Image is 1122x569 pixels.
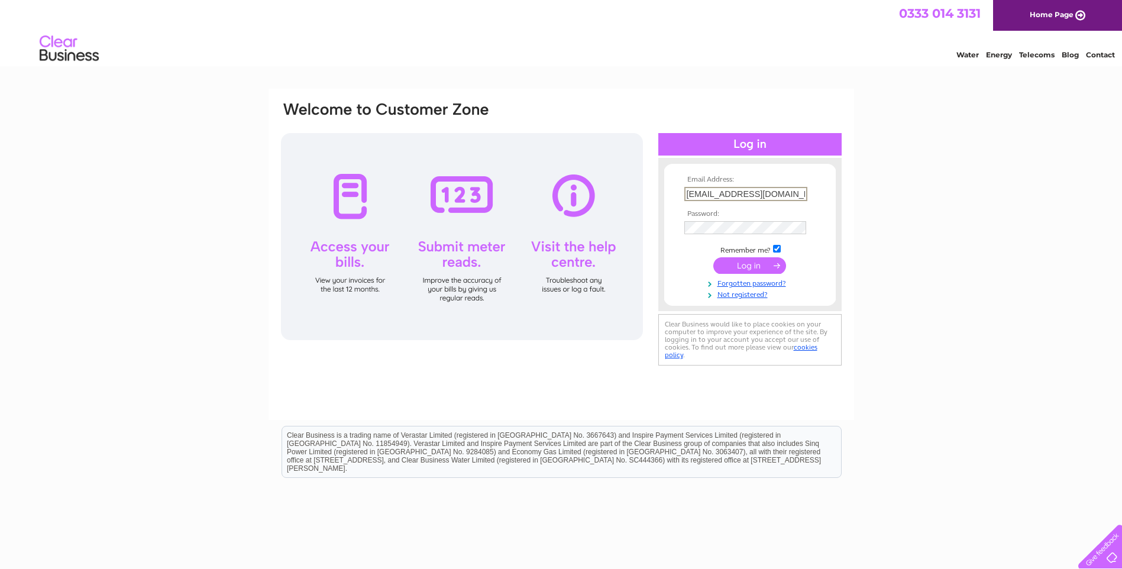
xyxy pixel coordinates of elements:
a: Contact [1086,50,1115,59]
input: Submit [713,257,786,274]
th: Email Address: [681,176,819,184]
img: logo.png [39,31,99,67]
div: Clear Business is a trading name of Verastar Limited (registered in [GEOGRAPHIC_DATA] No. 3667643... [282,7,841,57]
a: Not registered? [684,288,819,299]
a: cookies policy [665,343,817,359]
a: 0333 014 3131 [899,6,981,21]
a: Telecoms [1019,50,1055,59]
th: Password: [681,210,819,218]
a: Energy [986,50,1012,59]
a: Blog [1062,50,1079,59]
td: Remember me? [681,243,819,255]
div: Clear Business would like to place cookies on your computer to improve your experience of the sit... [658,314,842,366]
a: Water [956,50,979,59]
a: Forgotten password? [684,277,819,288]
